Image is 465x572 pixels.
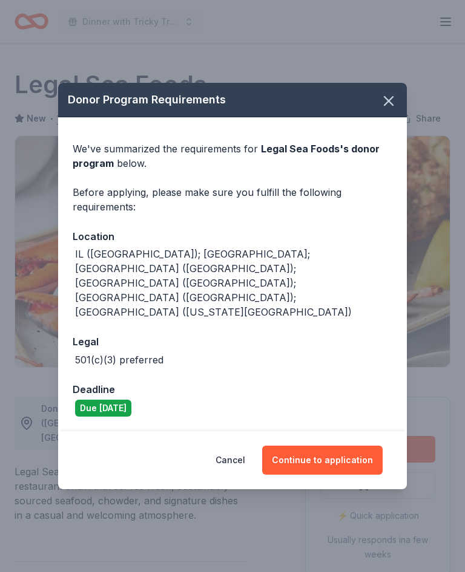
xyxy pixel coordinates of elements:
[58,83,407,117] div: Donor Program Requirements
[73,382,392,397] div: Deadline
[73,185,392,214] div: Before applying, please make sure you fulfill the following requirements:
[73,141,392,171] div: We've summarized the requirements for below.
[75,353,163,367] div: 501(c)(3) preferred
[75,400,131,417] div: Due [DATE]
[73,229,392,244] div: Location
[73,334,392,349] div: Legal
[216,446,245,475] button: Cancel
[262,446,383,475] button: Continue to application
[75,247,392,319] div: IL ([GEOGRAPHIC_DATA]); [GEOGRAPHIC_DATA]; [GEOGRAPHIC_DATA] ([GEOGRAPHIC_DATA]); [GEOGRAPHIC_DAT...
